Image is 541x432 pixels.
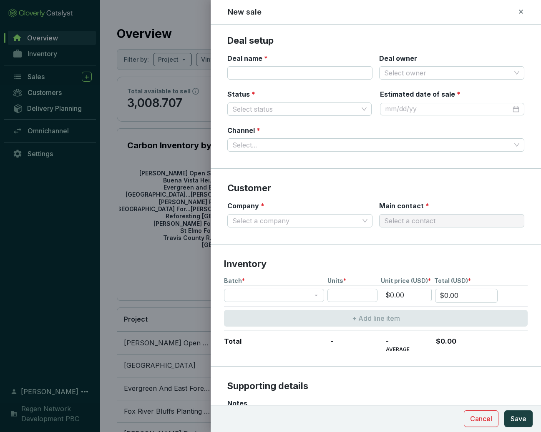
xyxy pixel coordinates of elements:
[227,54,268,63] label: Deal name
[227,380,524,392] p: Supporting details
[386,337,431,346] p: -
[227,90,255,99] label: Status
[228,7,262,17] h2: New sale
[434,277,468,285] span: Total (USD)
[224,258,528,270] p: Inventory
[464,410,498,427] button: Cancel
[504,410,533,427] button: Save
[224,277,324,285] p: Batch
[386,346,431,353] p: AVERAGE
[227,182,524,195] p: Customer
[381,277,428,285] span: Unit price (USD)
[327,337,377,353] p: -
[380,90,460,99] label: Estimated date of sale
[385,105,511,114] input: mm/dd/yy
[224,310,528,327] button: + Add line item
[327,277,377,285] p: Units
[227,126,260,135] label: Channel
[379,201,429,210] label: Main contact
[227,399,247,408] label: Notes
[227,35,524,47] p: Deal setup
[511,414,526,424] span: Save
[470,414,492,424] span: Cancel
[434,337,495,353] p: $0.00
[224,337,324,353] p: Total
[227,201,264,210] label: Company
[379,54,417,63] label: Deal owner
